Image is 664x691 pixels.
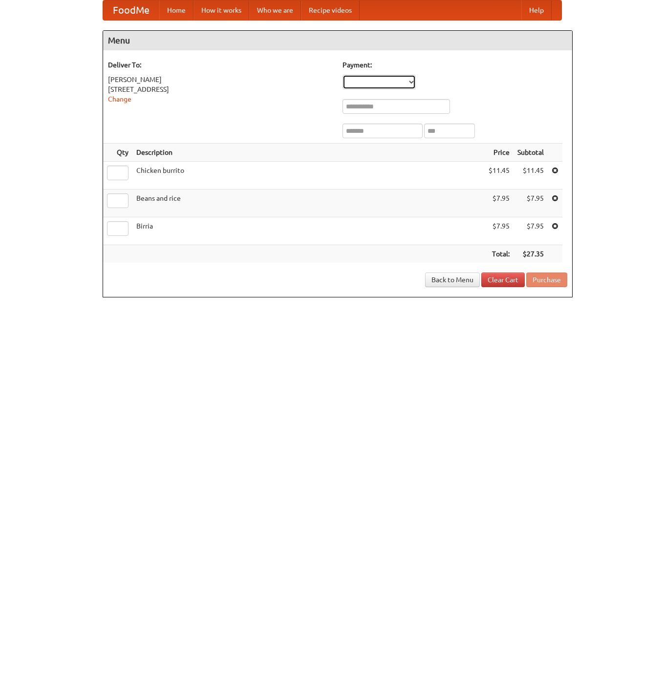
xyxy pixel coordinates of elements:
h5: Payment: [343,60,567,70]
td: $7.95 [514,217,548,245]
button: Purchase [526,272,567,287]
th: Qty [103,144,132,162]
a: Who we are [249,0,301,20]
a: Back to Menu [425,272,480,287]
td: $7.95 [514,189,548,217]
td: $7.95 [485,217,514,245]
td: Beans and rice [132,189,485,217]
td: Birria [132,217,485,245]
a: Help [521,0,552,20]
a: Clear Cart [481,272,525,287]
th: Subtotal [514,144,548,162]
div: [STREET_ADDRESS] [108,84,333,94]
a: FoodMe [103,0,159,20]
a: Recipe videos [301,0,360,20]
a: Change [108,95,131,103]
th: Total: [485,245,514,263]
th: Description [132,144,485,162]
h5: Deliver To: [108,60,333,70]
td: Chicken burrito [132,162,485,189]
div: [PERSON_NAME] [108,75,333,84]
th: $27.35 [514,245,548,263]
h4: Menu [103,31,572,50]
td: $7.95 [485,189,514,217]
a: Home [159,0,193,20]
td: $11.45 [485,162,514,189]
th: Price [485,144,514,162]
td: $11.45 [514,162,548,189]
a: How it works [193,0,249,20]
